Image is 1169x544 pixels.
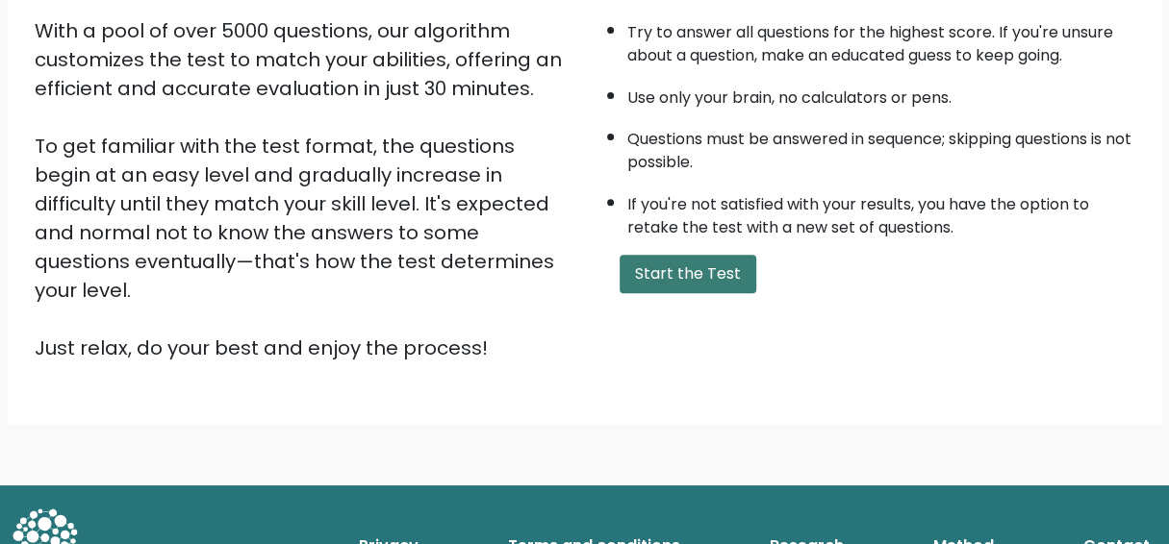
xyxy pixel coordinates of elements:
li: Questions must be answered in sequence; skipping questions is not possible. [627,118,1135,174]
li: Use only your brain, no calculators or pens. [627,77,1135,110]
button: Start the Test [620,255,756,293]
li: If you're not satisfied with your results, you have the option to retake the test with a new set ... [627,184,1135,239]
li: Try to answer all questions for the highest score. If you're unsure about a question, make an edu... [627,12,1135,67]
